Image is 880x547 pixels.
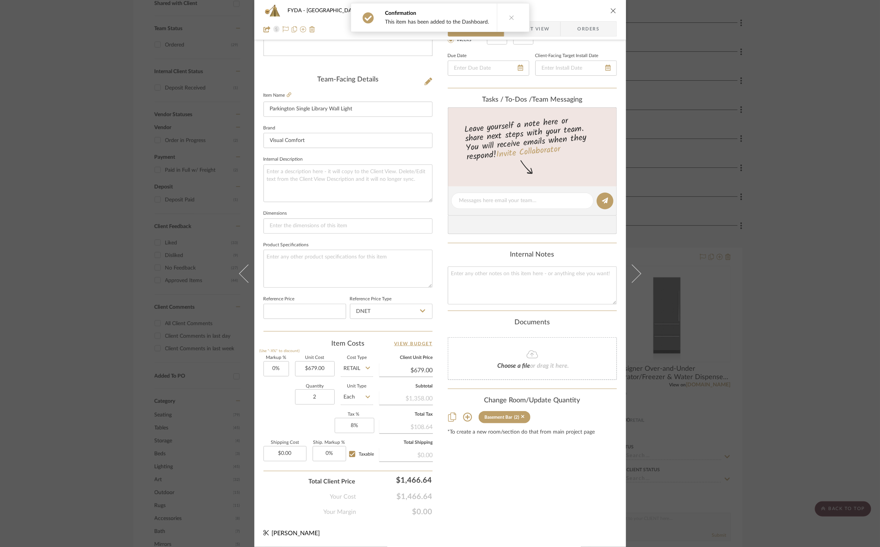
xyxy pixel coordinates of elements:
[448,429,617,435] div: *To create a new room/section do that from main project page
[448,61,529,76] input: Enter Due Date
[330,492,356,501] span: Your Cost
[394,339,433,348] a: View Budget
[485,415,513,420] div: Basement Bar
[264,212,287,215] label: Dimensions
[272,530,320,536] span: [PERSON_NAME]
[264,3,282,18] img: b38a1d61-6c96-4721-8e46-524b6df309de_48x40.jpg
[535,54,599,58] label: Client-Facing Target Install Date
[341,356,373,360] label: Cost Type
[264,102,433,117] input: Enter Item Name
[313,441,346,445] label: Ship. Markup %
[264,133,433,148] input: Enter Brand
[264,356,289,360] label: Markup %
[264,76,433,84] div: Team-Facing Details
[359,472,436,488] div: $1,466.64
[295,384,335,388] label: Quantity
[379,391,433,405] div: $1,358.00
[535,61,617,76] input: Enter Install Date
[309,26,315,32] img: Remove from project
[288,8,365,13] span: FYDA - [GEOGRAPHIC_DATA]
[359,452,374,456] span: Taxable
[515,21,550,37] span: Client View
[495,143,561,162] a: Invite Collaborator
[295,356,335,360] label: Unit Cost
[350,297,392,301] label: Reference Price Type
[514,415,519,420] div: (2)
[498,363,530,369] span: Choose a file
[356,507,433,517] span: $0.00
[448,54,467,58] label: Due Date
[385,10,489,17] div: Confirmation
[448,23,487,45] mat-radio-group: Select item type
[610,7,617,14] button: close
[385,19,489,26] div: This item has been added to the Dashboard.
[569,21,608,37] span: Orders
[448,319,617,327] div: Documents
[264,158,303,161] label: Internal Description
[264,218,433,234] input: Enter the dimensions of this item
[335,413,373,416] label: Tax %
[448,251,617,259] div: Internal Notes
[379,441,433,445] label: Total Shipping
[482,96,532,103] span: Tasks / To-Dos /
[356,492,433,501] span: $1,466.64
[379,448,433,461] div: $0.00
[379,419,433,433] div: $108.64
[324,507,356,517] span: Your Margin
[264,126,276,130] label: Brand
[264,92,291,99] label: Item Name
[341,384,373,388] label: Unit Type
[448,96,617,104] div: team Messaging
[309,477,356,486] span: Total Client Price
[264,243,309,247] label: Product Specifications
[448,397,617,405] div: Change Room/Update Quantity
[264,441,307,445] label: Shipping Cost
[530,363,569,369] span: or drag it here.
[379,384,433,388] label: Subtotal
[264,297,295,301] label: Reference Price
[447,113,618,164] div: Leave yourself a note here or share next steps with your team. You will receive emails when they ...
[379,413,433,416] label: Total Tax
[379,356,433,360] label: Client Unit Price
[264,339,433,348] div: Item Costs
